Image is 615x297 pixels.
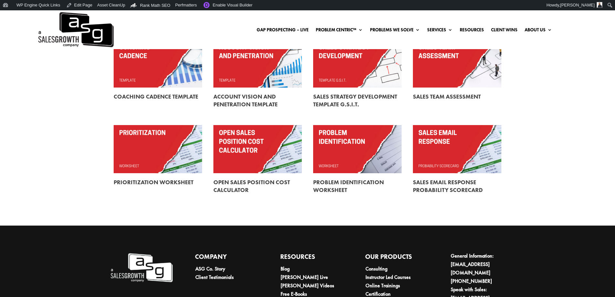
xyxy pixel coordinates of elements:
[37,10,114,49] a: A Sales Growth Company Logo
[37,10,114,49] img: ASG Co. Logo
[71,41,109,46] div: Keywords by Traffic
[140,3,170,8] span: Rank Math SEO
[280,252,343,265] h4: Resources
[64,41,69,46] img: tab_keywords_by_traffic_grey.svg
[365,274,411,281] a: Instructor Led Courses
[460,27,484,35] a: Resources
[195,274,234,281] a: Client Testimonials
[25,41,58,46] div: Domain Overview
[316,27,363,35] a: Problem Centric™
[281,282,334,289] a: [PERSON_NAME] Videos
[10,10,15,16] img: logo_orange.svg
[10,17,15,22] img: website_grey.svg
[18,10,32,16] div: v 4.0.25
[281,274,328,281] a: [PERSON_NAME] Live
[365,252,428,265] h4: Our Products
[17,17,71,22] div: Domain: [DOMAIN_NAME]
[365,265,387,272] a: Consulting
[365,282,400,289] a: Online Trainings
[491,27,518,35] a: Client Wins
[281,265,290,272] a: Blog
[451,278,492,284] a: [PHONE_NUMBER]
[257,27,309,35] a: Gap Prospecting – LIVE
[427,27,453,35] a: Services
[17,41,23,46] img: tab_domain_overview_orange.svg
[451,261,490,276] a: [EMAIL_ADDRESS][DOMAIN_NAME]
[525,27,552,35] a: About Us
[195,252,258,265] h4: Company
[370,27,420,35] a: Problems We Solve
[110,252,173,284] img: A Sales Growth Company
[451,252,513,277] li: General Information:
[560,3,595,7] span: [PERSON_NAME]
[195,265,225,272] a: ASG Co. Story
